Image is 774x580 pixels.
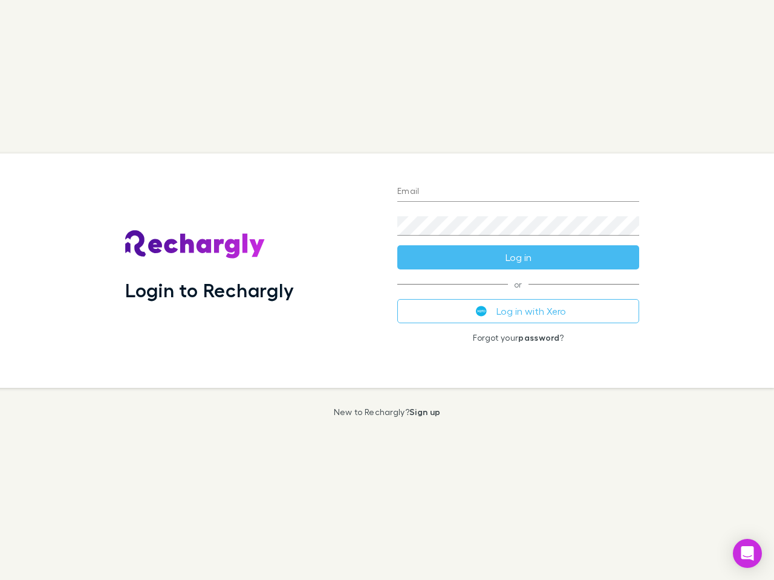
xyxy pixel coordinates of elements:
h1: Login to Rechargly [125,279,294,301]
img: Rechargly's Logo [125,230,265,259]
p: New to Rechargly? [334,407,441,417]
button: Log in with Xero [397,299,639,323]
a: password [518,332,559,343]
a: Sign up [409,407,440,417]
img: Xero's logo [476,306,487,317]
button: Log in [397,245,639,269]
span: or [397,284,639,285]
div: Open Intercom Messenger [733,539,762,568]
p: Forgot your ? [397,333,639,343]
